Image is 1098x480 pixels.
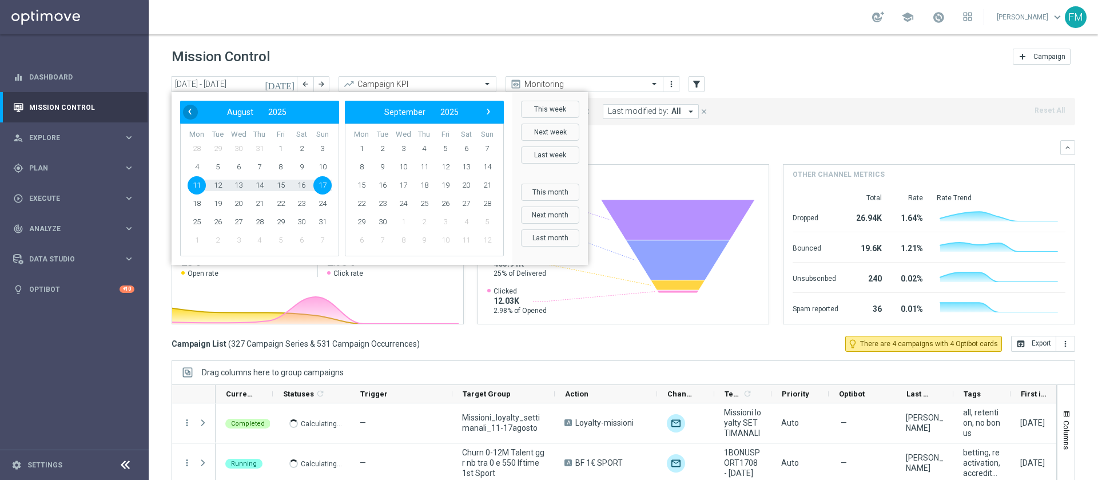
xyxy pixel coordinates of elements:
i: refresh [316,389,325,398]
span: 11 [188,176,206,195]
div: Analyze [13,224,124,234]
button: lightbulb Optibot +10 [13,285,135,294]
i: [DATE] [265,79,296,89]
div: Press SPACE to select this row. [172,403,216,443]
span: Trigger [360,390,388,398]
i: filter_alt [691,79,702,89]
i: arrow_drop_down [686,106,696,117]
img: Optimail [667,414,685,433]
span: Auto [781,458,799,467]
span: 3 [436,213,455,231]
span: Tags [964,390,981,398]
button: Next week [521,124,579,141]
span: 2.98% of Opened [494,306,547,315]
span: 17 [394,176,412,195]
span: 15 [352,176,371,195]
h1: Mission Control [172,49,270,65]
span: 8 [272,158,290,176]
span: 23 [292,195,311,213]
button: Last week [521,146,579,164]
span: Priority [782,390,809,398]
i: lightbulb_outline [848,339,858,349]
span: Running [231,460,257,467]
div: 1.64% [896,208,923,226]
h3: Campaign List [172,339,420,349]
a: [PERSON_NAME]keyboard_arrow_down [996,9,1065,26]
span: 19 [436,176,455,195]
h4: Other channel metrics [793,169,885,180]
th: weekday [291,130,312,140]
a: Optibot [29,274,120,304]
span: 5 [209,158,227,176]
i: lightbulb [13,284,23,295]
button: arrow_back [297,76,313,92]
span: ‹ [182,104,197,119]
span: Last modified by: [608,106,669,116]
span: 15 [272,176,290,195]
span: 25 [415,195,433,213]
i: keyboard_arrow_right [124,132,134,143]
span: 1BONUSPORT1708 - 2025-08-17 [724,447,762,478]
span: 30 [292,213,311,231]
span: — [841,458,847,468]
div: Mission Control [13,103,135,112]
span: 29 [272,213,290,231]
button: track_changes Analyze keyboard_arrow_right [13,224,135,233]
span: Missioni_loyalty_settimanali_11-17agosto [462,412,545,433]
i: keyboard_arrow_down [1064,144,1072,152]
span: 7 [313,231,332,249]
button: 2025 [433,105,466,120]
span: 26 [436,195,455,213]
th: weekday [393,130,414,140]
span: 24 [394,195,412,213]
span: Auto [781,418,799,427]
span: Templates [725,390,741,398]
span: 20 [457,176,475,195]
span: 27 [457,195,475,213]
button: equalizer Dashboard [13,73,135,82]
button: ‹ [183,105,198,120]
button: more_vert [666,77,677,91]
span: 22 [352,195,371,213]
button: more_vert [1056,336,1075,352]
th: weekday [435,130,456,140]
i: more_vert [182,458,192,468]
i: arrow_back [301,80,309,88]
div: +10 [120,285,134,293]
span: Campaign [1033,53,1065,61]
button: Last month [521,229,579,247]
span: 28 [478,195,496,213]
div: 12 Aug 2025, Tuesday [1020,418,1045,428]
span: Action [565,390,588,398]
span: 13 [229,176,248,195]
span: 25% of Delivered [494,269,546,278]
div: Mission Control [13,92,134,122]
span: 1 [188,231,206,249]
button: September [377,105,433,120]
span: 29 [209,140,227,158]
span: 2 [373,140,392,158]
span: Data Studio [29,256,124,263]
button: filter_alt [689,76,705,92]
input: Select date range [172,76,297,92]
span: all, retention, no bonus [963,407,1001,438]
span: 4 [188,158,206,176]
i: add [1018,52,1027,61]
span: 14 [478,158,496,176]
th: weekday [312,130,333,140]
div: Optibot [13,274,134,304]
span: 22 [272,195,290,213]
button: Last modified by: All arrow_drop_down [603,104,699,119]
span: Open rate [188,269,218,278]
span: Plan [29,165,124,172]
span: school [901,11,914,23]
span: 3 [229,231,248,249]
span: 9 [415,231,433,249]
span: 16 [373,176,392,195]
i: more_vert [182,418,192,428]
span: Current Status [226,390,253,398]
span: 28 [250,213,269,231]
